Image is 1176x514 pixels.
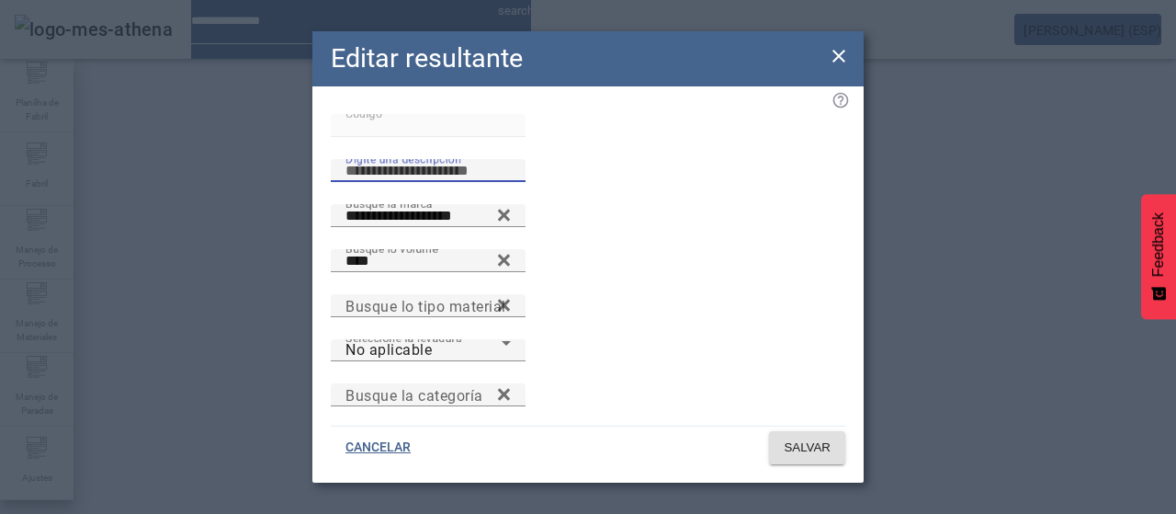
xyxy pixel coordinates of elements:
[331,39,523,78] h2: Editar resultante
[1141,194,1176,319] button: Feedback - Mostrar pesquisa
[345,384,511,406] input: Number
[784,439,831,457] span: SALVAR
[345,197,433,210] mat-label: Busque la marca
[345,242,438,255] mat-label: Busque lo volume
[769,431,845,464] button: SALVAR
[345,152,461,165] mat-label: Digite una descripción
[345,297,506,314] mat-label: Busque lo tipo material
[345,295,511,317] input: Number
[345,439,411,457] span: CANCELAR
[345,250,511,272] input: Number
[345,386,483,404] mat-label: Busque la categoría
[345,107,382,120] mat-label: Código
[345,205,511,227] input: Number
[1150,212,1167,277] span: Feedback
[331,431,425,464] button: CANCELAR
[345,341,432,359] span: No aplicable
